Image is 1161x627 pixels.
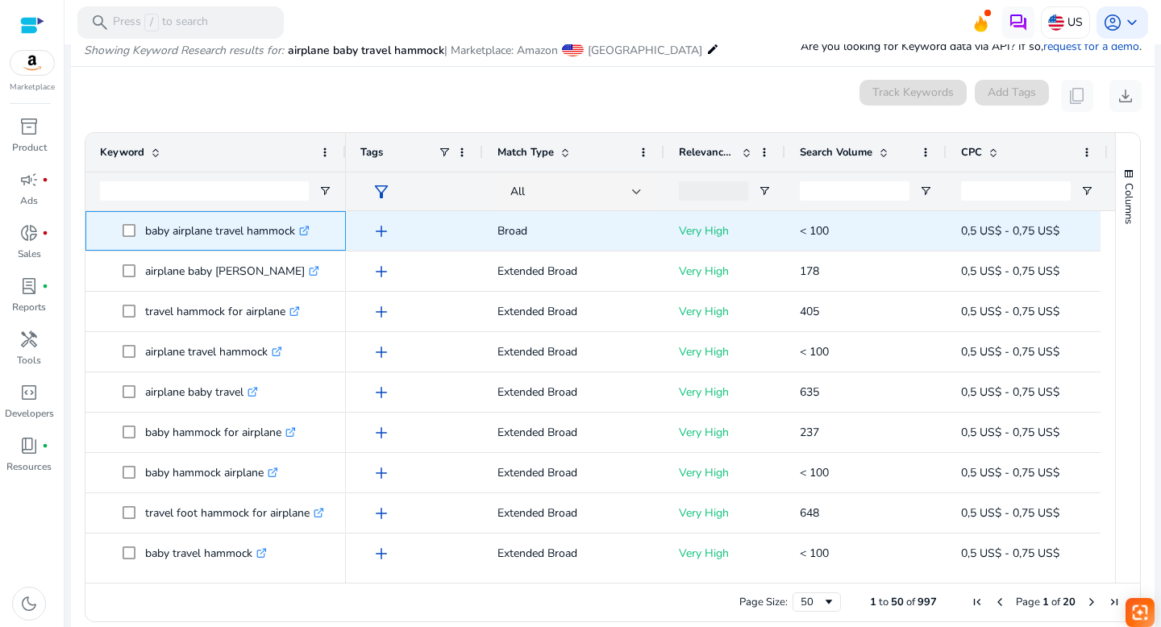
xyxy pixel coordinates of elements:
div: Last Page [1108,596,1121,608]
span: add [372,343,391,362]
span: 1 [1042,595,1049,609]
button: Open Filter Menu [318,185,331,197]
span: add [372,463,391,483]
input: Search Volume Filter Input [800,181,909,201]
span: filter_alt [372,182,391,201]
p: Resources [6,459,52,474]
span: of [1051,595,1060,609]
span: add [372,262,391,281]
p: Extended Broad [497,295,650,328]
span: 405 [800,304,819,319]
span: add [372,383,391,402]
span: 997 [918,595,937,609]
span: 0,5 US$ - 0,75 US$ [961,344,1059,359]
img: amazon.svg [10,51,54,75]
div: Next Page [1085,596,1098,608]
span: lab_profile [19,276,39,296]
span: [GEOGRAPHIC_DATA] [588,43,702,58]
span: Page [1016,595,1040,609]
p: Very High [679,214,771,247]
span: | Marketplace: Amazon [444,43,558,58]
span: download [1116,86,1135,106]
span: / [144,14,159,31]
span: add [372,423,391,442]
span: Keyword [100,145,144,160]
span: of [906,595,915,609]
span: 50 [891,595,904,609]
span: add [372,504,391,523]
span: 0,5 US$ - 0,75 US$ [961,304,1059,319]
span: < 100 [800,465,829,480]
p: Extended Broad [497,335,650,368]
span: Match Type [497,145,554,160]
span: Tags [360,145,383,160]
img: us.svg [1048,15,1064,31]
span: Columns [1121,183,1136,224]
p: Reports [12,300,46,314]
span: campaign [19,170,39,189]
span: add [372,302,391,322]
p: airplane travel hammock [145,335,282,368]
span: 0,5 US$ - 0,75 US$ [961,546,1059,561]
span: Relevance Score [679,145,735,160]
span: 0,5 US$ - 0,75 US$ [961,384,1059,400]
p: Extended Broad [497,416,650,449]
p: Extended Broad [497,456,650,489]
span: All [510,184,525,199]
span: 20 [1063,595,1076,609]
p: Extended Broad [497,376,650,409]
span: 0,5 US$ - 0,75 US$ [961,505,1059,521]
span: handyman [19,330,39,349]
span: 237 [800,425,819,440]
p: Product [12,140,47,155]
span: CPC [961,145,982,160]
span: < 100 [800,546,829,561]
button: Open Filter Menu [919,185,932,197]
button: Open Filter Menu [1080,185,1093,197]
p: travel foot hammock for airplane [145,496,324,529]
input: Keyword Filter Input [100,181,309,201]
p: Very High [679,335,771,368]
span: account_circle [1103,13,1122,32]
span: airplane baby travel hammock [288,43,444,58]
span: 178 [800,264,819,279]
span: fiber_manual_record [42,442,48,449]
span: donut_small [19,223,39,243]
span: 648 [800,505,819,521]
p: Extended Broad [497,496,650,529]
span: fiber_manual_record [42,176,48,183]
p: baby airplane travel hammock [145,214,310,247]
span: inventory_2 [19,117,39,136]
button: Open Filter Menu [758,185,771,197]
span: 1 [870,595,876,609]
span: add [372,544,391,563]
p: Press to search [113,14,208,31]
span: 0,5 US$ - 0,75 US$ [961,223,1059,239]
span: 0,5 US$ - 0,75 US$ [961,465,1059,480]
p: Extended Broad [497,537,650,570]
p: baby hammock airplane [145,456,278,489]
span: dark_mode [19,594,39,613]
p: Very High [679,255,771,288]
p: US [1067,8,1083,36]
p: Marketplace [10,81,55,93]
p: baby travel hammock [145,537,267,570]
div: Page Size: [739,595,788,609]
span: < 100 [800,344,829,359]
input: CPC Filter Input [961,181,1071,201]
span: fiber_manual_record [42,230,48,236]
span: add [372,222,391,241]
p: Sales [18,247,41,261]
p: Very High [679,376,771,409]
p: Ads [20,193,38,208]
div: 50 [801,595,822,609]
p: Very High [679,537,771,570]
div: Previous Page [993,596,1006,608]
p: Very High [679,456,771,489]
span: 635 [800,384,819,400]
p: Tools [17,353,41,367]
span: < 100 [800,223,829,239]
span: keyboard_arrow_down [1122,13,1142,32]
i: Showing Keyword Research results for: [84,43,284,58]
span: 0,5 US$ - 0,75 US$ [961,425,1059,440]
